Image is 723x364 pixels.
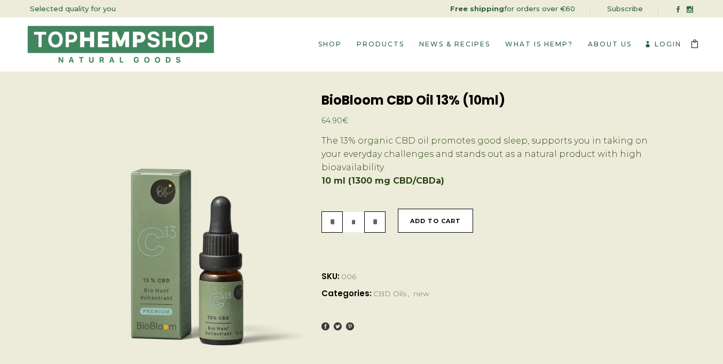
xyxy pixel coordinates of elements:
a: for orders over €60 [450,4,575,13]
a: About Us [580,18,639,71]
a: Login [645,40,681,48]
span: News & Recipes [419,40,490,48]
span: SKU: [321,268,655,285]
a: CBD Oils [373,289,406,298]
a: Share on Twitter [334,322,342,330]
bdi: 64.90 [321,116,348,125]
span: What is Hemp? [505,40,573,48]
strong: 10 ml (1300 mg CBD/CBDa) [321,176,444,186]
a: new [413,289,429,298]
p: The 13% organic CBD oil promotes good sleep, supports you in taking on your everyday challenges a... [321,134,655,174]
input: Product quantity [343,211,364,233]
h2: BioBloom CBD Oil 13% (10ml) [321,94,655,106]
a: Subscribe [607,4,643,13]
span: € [342,116,348,125]
a: Share on Pinterest [346,322,354,330]
span: 006 [341,272,356,281]
strong: Free shipping [450,4,504,13]
a: Shop [311,18,349,71]
span: About Us [588,40,632,48]
span: Categories: [321,286,655,302]
span: , [408,289,410,298]
a: Share on Facebook [321,322,329,330]
span: Products [357,40,404,48]
span: Shop [318,40,342,48]
button: Add to cart [398,209,473,233]
a: What is Hemp? [498,18,580,71]
a: News & Recipes [412,18,498,71]
a: Products [349,18,412,71]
